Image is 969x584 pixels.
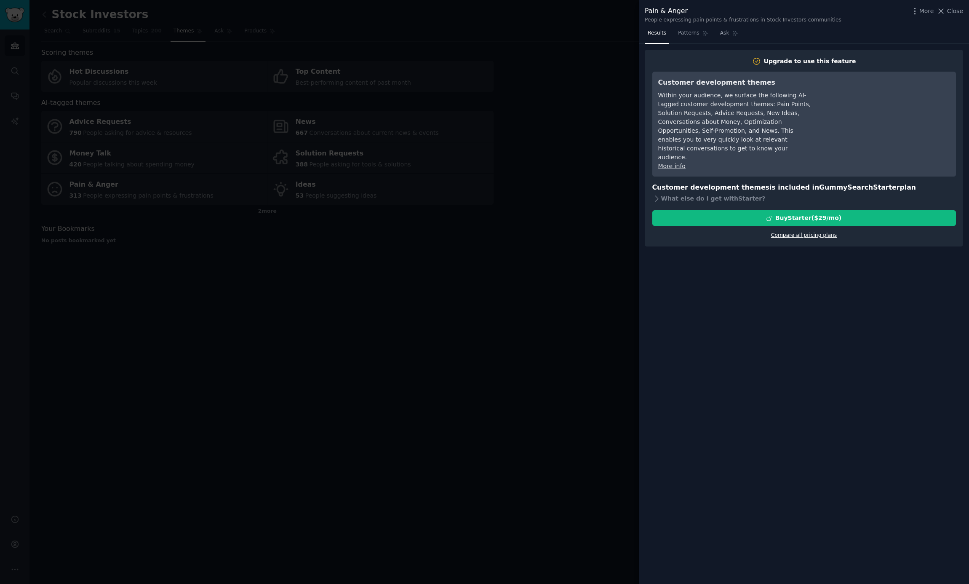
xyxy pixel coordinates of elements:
[645,6,841,16] div: Pain & Anger
[658,78,812,88] h3: Customer development themes
[652,193,956,204] div: What else do I get with Starter ?
[678,29,699,37] span: Patterns
[919,7,934,16] span: More
[947,7,963,16] span: Close
[937,7,963,16] button: Close
[819,183,900,191] span: GummySearch Starter
[717,27,741,44] a: Ask
[652,182,956,193] h3: Customer development themes is included in plan
[652,210,956,226] button: BuyStarter($29/mo)
[771,232,837,238] a: Compare all pricing plans
[658,91,812,162] div: Within your audience, we surface the following AI-tagged customer development themes: Pain Points...
[658,163,686,169] a: More info
[824,78,950,141] iframe: YouTube video player
[645,27,669,44] a: Results
[648,29,666,37] span: Results
[775,214,841,222] div: Buy Starter ($ 29 /mo )
[675,27,711,44] a: Patterns
[720,29,729,37] span: Ask
[645,16,841,24] div: People expressing pain points & frustrations in Stock Investors communities
[910,7,934,16] button: More
[764,57,856,66] div: Upgrade to use this feature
